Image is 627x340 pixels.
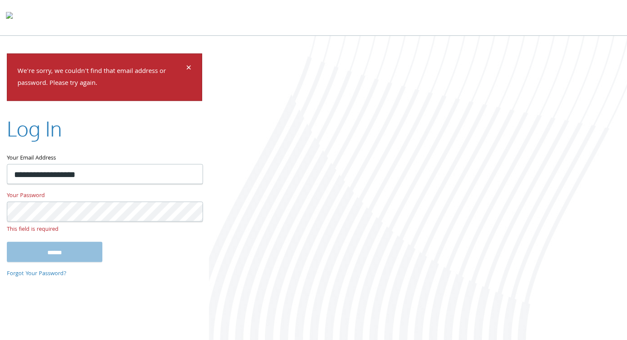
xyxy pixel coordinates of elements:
h2: Log In [7,115,62,143]
small: This field is required [7,225,202,235]
a: Forgot Your Password? [7,269,67,279]
p: We're sorry, we couldn't find that email address or password. Please try again. [17,66,185,90]
label: Your Password [7,191,202,202]
img: todyl-logo-dark.svg [6,9,13,26]
button: Dismiss alert [186,64,192,74]
span: × [186,61,192,77]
